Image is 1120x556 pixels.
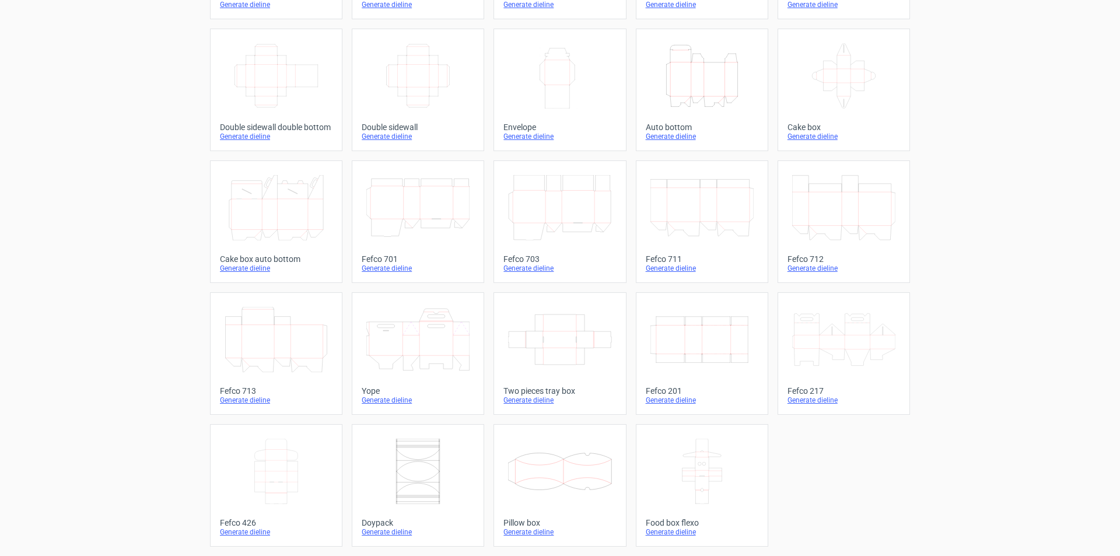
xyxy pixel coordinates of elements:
[503,527,616,537] div: Generate dieline
[494,29,626,151] a: EnvelopeGenerate dieline
[646,123,758,132] div: Auto bottom
[787,254,900,264] div: Fefco 712
[646,527,758,537] div: Generate dieline
[646,386,758,396] div: Fefco 201
[352,160,484,283] a: Fefco 701Generate dieline
[220,518,332,527] div: Fefco 426
[352,292,484,415] a: YopeGenerate dieline
[494,160,626,283] a: Fefco 703Generate dieline
[646,264,758,273] div: Generate dieline
[503,264,616,273] div: Generate dieline
[778,29,910,151] a: Cake boxGenerate dieline
[362,254,474,264] div: Fefco 701
[636,292,768,415] a: Fefco 201Generate dieline
[778,292,910,415] a: Fefco 217Generate dieline
[362,264,474,273] div: Generate dieline
[636,424,768,547] a: Food box flexoGenerate dieline
[362,132,474,141] div: Generate dieline
[646,254,758,264] div: Fefco 711
[494,292,626,415] a: Two pieces tray boxGenerate dieline
[220,386,332,396] div: Fefco 713
[778,160,910,283] a: Fefco 712Generate dieline
[503,254,616,264] div: Fefco 703
[220,527,332,537] div: Generate dieline
[646,132,758,141] div: Generate dieline
[210,160,342,283] a: Cake box auto bottomGenerate dieline
[503,123,616,132] div: Envelope
[636,160,768,283] a: Fefco 711Generate dieline
[220,132,332,141] div: Generate dieline
[503,386,616,396] div: Two pieces tray box
[362,527,474,537] div: Generate dieline
[787,123,900,132] div: Cake box
[787,396,900,405] div: Generate dieline
[646,396,758,405] div: Generate dieline
[220,396,332,405] div: Generate dieline
[210,292,342,415] a: Fefco 713Generate dieline
[220,123,332,132] div: Double sidewall double bottom
[787,264,900,273] div: Generate dieline
[503,396,616,405] div: Generate dieline
[646,518,758,527] div: Food box flexo
[362,396,474,405] div: Generate dieline
[503,132,616,141] div: Generate dieline
[787,132,900,141] div: Generate dieline
[787,386,900,396] div: Fefco 217
[494,424,626,547] a: Pillow boxGenerate dieline
[503,518,616,527] div: Pillow box
[636,29,768,151] a: Auto bottomGenerate dieline
[352,424,484,547] a: DoypackGenerate dieline
[362,123,474,132] div: Double sidewall
[362,518,474,527] div: Doypack
[210,424,342,547] a: Fefco 426Generate dieline
[352,29,484,151] a: Double sidewallGenerate dieline
[362,386,474,396] div: Yope
[220,254,332,264] div: Cake box auto bottom
[210,29,342,151] a: Double sidewall double bottomGenerate dieline
[220,264,332,273] div: Generate dieline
